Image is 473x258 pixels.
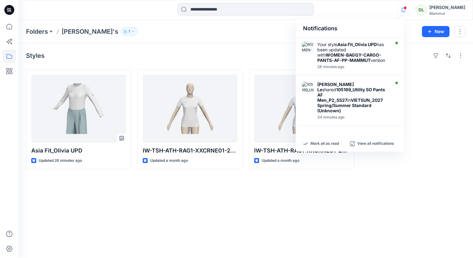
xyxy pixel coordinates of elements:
div: Your style has been updated with version [317,42,388,63]
a: Asia Fit_Olivia UPD [31,75,126,143]
p: [PERSON_NAME]'s [62,27,118,36]
button: 1 [121,27,138,36]
a: IW-TSH-ATH-RAG1-XXCRNE01-2023-12 [254,75,349,143]
strong: WOMEN-BAGGY-CARGO-PANTS-AF-PP-MAMMUT [317,52,381,63]
div: Mammut [429,11,465,16]
p: Updated a month ago [150,157,188,164]
p: Asia Fit_Olivia UPD [31,146,126,155]
p: 1 [128,28,130,35]
img: WOMEN-BAGGY-CARGO-PANTS-AF-PP-MAMMUT [302,42,314,54]
p: Updated 28 minutes ago [39,157,82,164]
p: Mark all as read [310,141,339,147]
a: IW-TSH-ATH-RAG1-XXCRNE01-2023-12 [143,75,237,143]
div: [PERSON_NAME] [429,4,465,11]
p: Updated a month ago [262,157,299,164]
button: New [422,26,449,37]
strong: Asia Fit_Olivia UPD [337,42,377,47]
strong: 105169_Utility SO Pants AF Men_P2_SS27 [317,87,385,103]
h4: Styles [26,52,45,59]
p: IW-TSH-ATH-RAG1-XXCRNE01-2023-12 [143,146,237,155]
div: Notifications [296,19,404,38]
div: shared in [317,82,388,113]
strong: VIETSUN_2027 Spring/Summer Standard (Unknown) [317,97,383,113]
a: Folders [26,27,48,36]
div: Monday, September 22, 2025 09:54 [317,65,388,69]
div: Monday, September 22, 2025 09:48 [317,115,388,119]
p: IW-TSH-ATH-RAG1-XXCRNE01-2023-12 [254,146,349,155]
p: View all notifications [357,141,394,147]
img: 105169_Utility SO Pants AF Men_P2_SS27 [302,82,314,94]
strong: [PERSON_NAME] Le [317,82,354,92]
div: DL [416,4,427,15]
